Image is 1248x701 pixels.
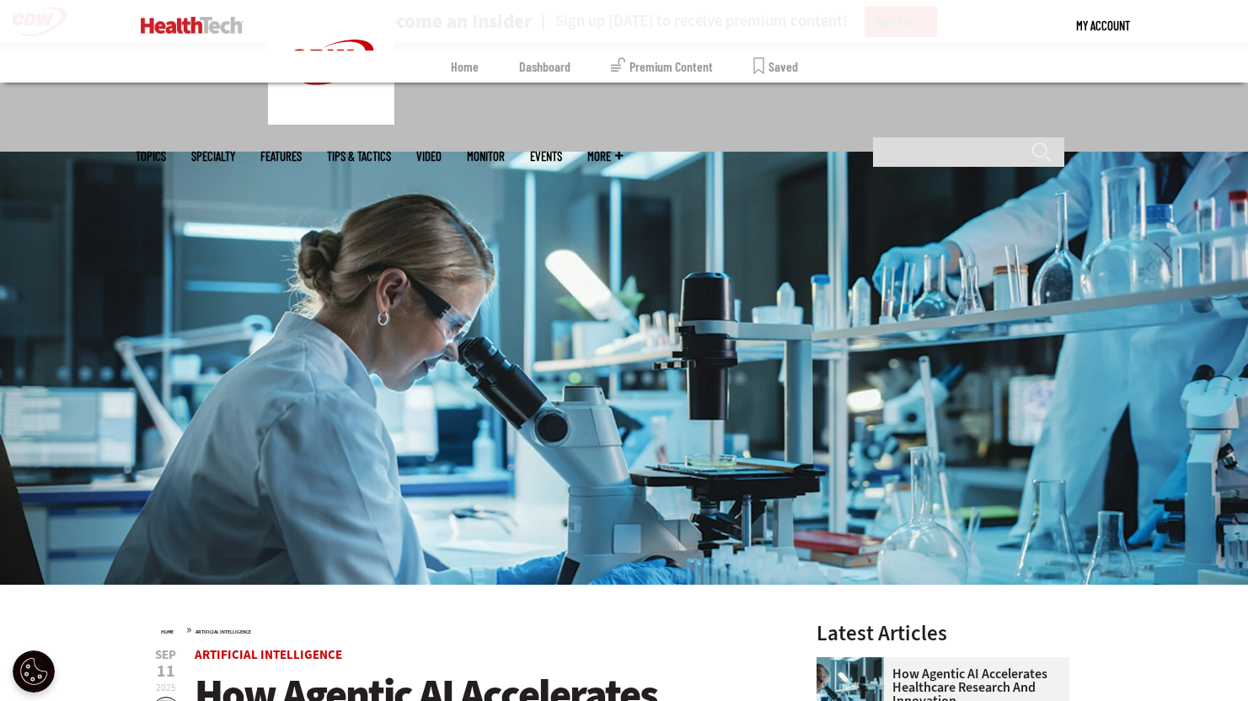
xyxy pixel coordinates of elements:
[260,150,302,163] a: Features
[467,150,505,163] a: MonITor
[153,663,179,680] span: 11
[519,51,570,83] a: Dashboard
[136,150,166,163] span: Topics
[611,51,713,83] a: Premium Content
[161,629,174,635] a: Home
[451,51,479,83] a: Home
[13,650,55,693] button: Open Preferences
[141,17,243,34] img: Home
[13,650,55,693] div: Cookie Settings
[530,150,562,163] a: Events
[753,51,798,83] a: Saved
[268,111,394,129] a: CDW
[196,629,251,635] a: Artificial Intelligence
[195,646,342,663] a: Artificial Intelligence
[817,657,892,671] a: scientist looks through microscope in lab
[153,649,179,661] span: Sep
[817,623,1069,644] h3: Latest Articles
[191,150,235,163] span: Specialty
[327,150,391,163] a: Tips & Tactics
[161,623,773,636] div: »
[416,150,442,163] a: Video
[587,150,623,163] span: More
[156,681,176,694] span: 2025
